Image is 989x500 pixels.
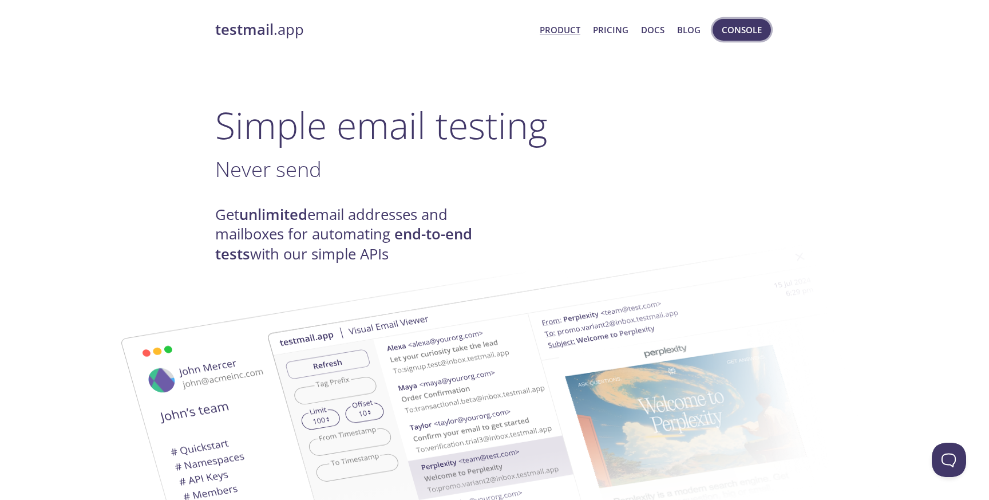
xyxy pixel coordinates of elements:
span: Console [722,22,762,37]
button: Console [713,19,771,41]
a: Docs [641,22,664,37]
strong: unlimited [239,204,307,225]
a: testmail.app [215,20,531,40]
iframe: Help Scout Beacon - Open [932,443,966,477]
a: Pricing [593,22,628,37]
span: Never send [215,155,322,183]
a: Product [540,22,580,37]
h1: Simple email testing [215,103,774,147]
strong: testmail [215,19,274,40]
strong: end-to-end tests [215,224,472,263]
h4: Get email addresses and mailboxes for automating with our simple APIs [215,205,494,264]
a: Blog [677,22,701,37]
